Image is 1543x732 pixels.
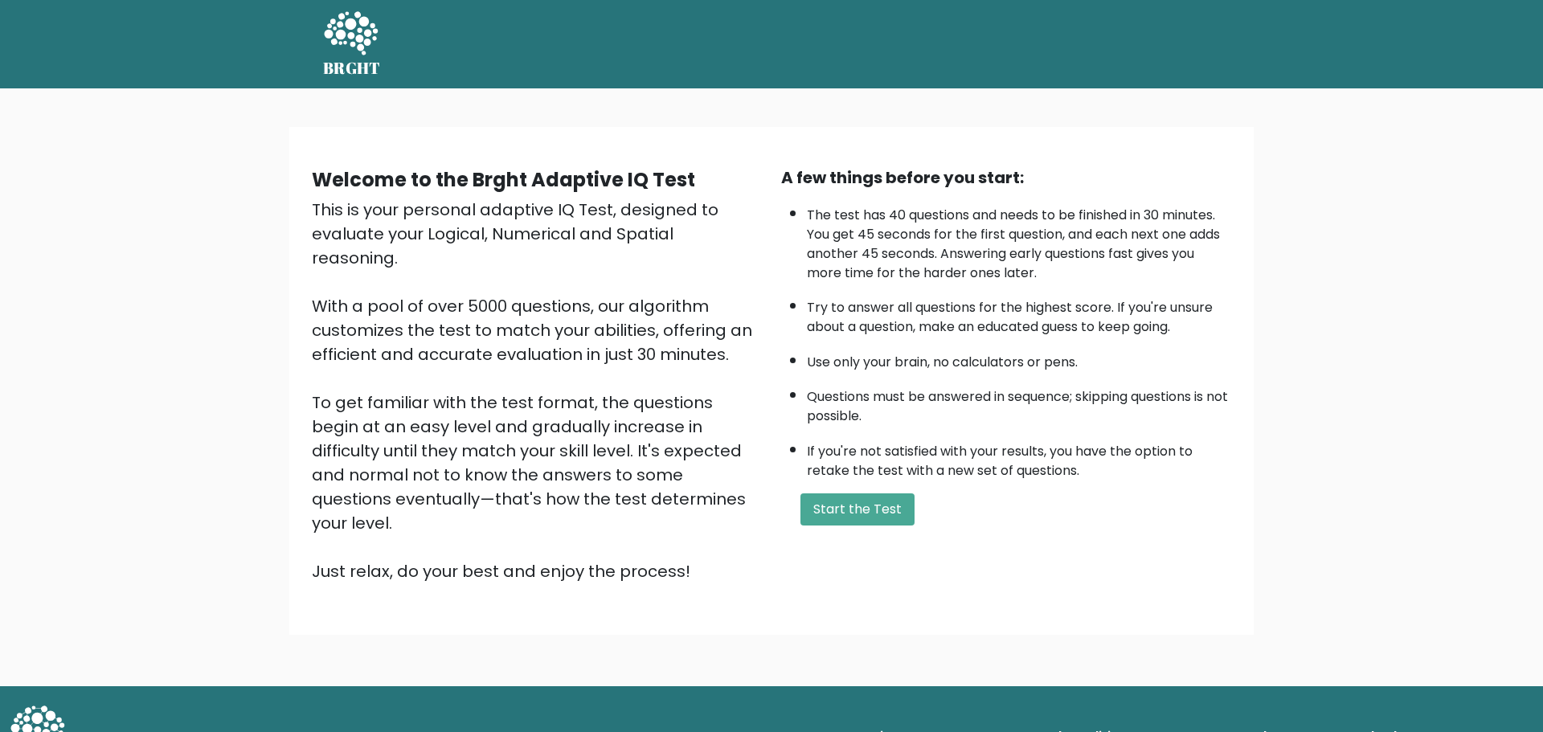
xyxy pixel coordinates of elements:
[800,493,915,525] button: Start the Test
[807,345,1231,372] li: Use only your brain, no calculators or pens.
[323,6,381,82] a: BRGHT
[323,59,381,78] h5: BRGHT
[312,198,762,583] div: This is your personal adaptive IQ Test, designed to evaluate your Logical, Numerical and Spatial ...
[312,166,695,193] b: Welcome to the Brght Adaptive IQ Test
[807,379,1231,426] li: Questions must be answered in sequence; skipping questions is not possible.
[807,198,1231,283] li: The test has 40 questions and needs to be finished in 30 minutes. You get 45 seconds for the firs...
[807,434,1231,481] li: If you're not satisfied with your results, you have the option to retake the test with a new set ...
[781,166,1231,190] div: A few things before you start:
[807,290,1231,337] li: Try to answer all questions for the highest score. If you're unsure about a question, make an edu...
